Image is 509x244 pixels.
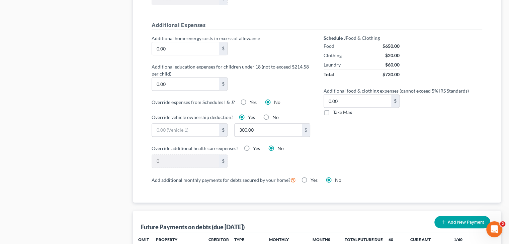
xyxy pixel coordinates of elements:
div: $20.00 [385,52,400,59]
span: Yes [311,177,318,183]
div: Future Payments on debts (due [DATE]) [141,223,245,231]
input: 0.00 (Vehicle 2) [235,124,302,136]
div: $60.00 [385,62,400,68]
span: No [272,114,279,120]
input: 0.00 [152,42,219,55]
div: Food & Clothing [324,35,400,41]
span: No [274,99,280,105]
span: 2 [500,221,505,227]
label: Additional education expenses for children under 18 (not to exceed $214.58 per child) [148,63,314,77]
span: Yes [253,145,260,151]
div: $ [219,42,227,55]
label: Add additional monthly payments for debts secured by your home? [152,176,296,184]
div: $ [219,155,227,167]
button: Add New Payment [434,216,490,228]
span: Yes [250,99,257,105]
div: $730.00 [383,71,400,78]
strong: Schedule J [324,35,346,41]
label: Override additional health care expenses? [152,145,238,152]
div: Total [324,71,334,78]
label: Override vehicle ownership deduction? [152,114,233,121]
div: Laundry [324,62,341,68]
label: Override expenses from Schedules I & J? [152,99,235,106]
label: Additional food & clothing expenses (cannot exceed 5% IRS Standards) [320,87,486,94]
div: Food [324,43,334,49]
div: $ [219,78,227,90]
label: Additional home energy costs in excess of allowance [148,35,314,42]
iframe: Intercom live chat [486,221,502,237]
div: $ [219,124,227,136]
input: 0.00 [324,95,391,107]
span: No [277,145,284,151]
span: Yes [248,114,255,120]
span: No [335,177,341,183]
div: $ [391,95,399,107]
input: 0.00 (Vehicle 1) [152,124,219,136]
div: Clothing [324,52,342,59]
div: $ [302,124,310,136]
h5: Additional Expenses [152,21,482,29]
span: Take Max [333,109,352,115]
input: 0.00 [152,78,219,90]
input: 0.00 [152,155,219,167]
div: $650.00 [383,43,400,49]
